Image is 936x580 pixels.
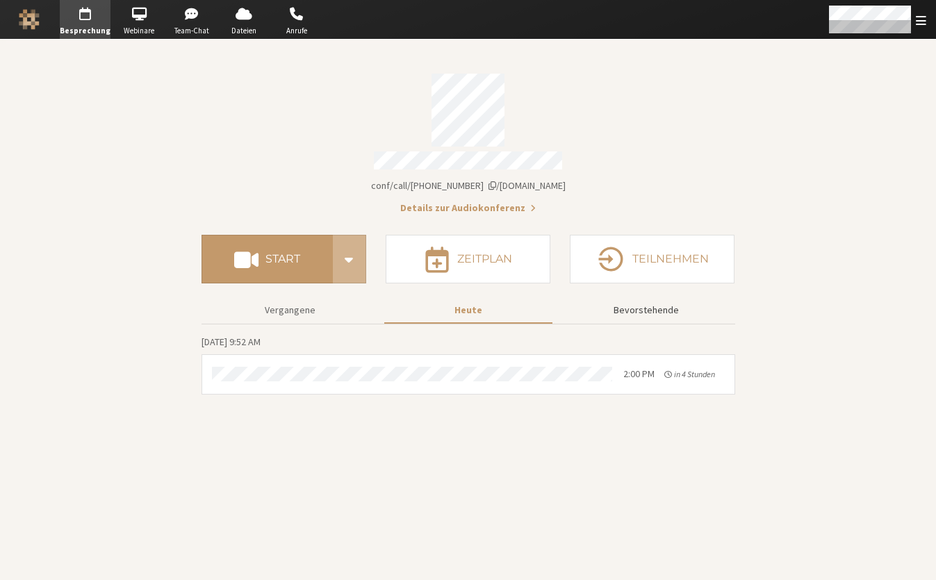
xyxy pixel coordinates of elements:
[265,254,300,265] h4: Start
[674,369,715,379] span: in 4 Stunden
[333,235,366,283] div: Start conference options
[206,298,375,322] button: Vergangene
[400,201,536,215] button: Details zur Audiokonferenz
[632,254,709,265] h4: Teilnehmen
[202,64,735,215] section: Kontodaten
[371,179,566,193] button: Kopieren des Links zu meinem BesprechungsraumKopieren des Links zu meinem Besprechungsraum
[60,25,110,37] span: Besprechung
[202,334,735,395] section: Heutige Besprechungen
[115,25,163,37] span: Webinare
[623,367,655,381] div: 2:00 PM
[901,544,926,570] iframe: Chat
[386,235,550,283] button: Zeitplan
[371,179,566,192] span: Kopieren des Links zu meinem Besprechungsraum
[570,235,734,283] button: Teilnehmen
[562,298,730,322] button: Bevorstehende
[272,25,321,37] span: Anrufe
[202,335,261,348] span: [DATE] 9:52 AM
[220,25,268,37] span: Dateien
[202,235,333,283] button: Start
[19,9,40,30] img: Iotum
[457,254,512,265] h4: Zeitplan
[384,298,552,322] button: Heute
[167,25,216,37] span: Team-Chat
